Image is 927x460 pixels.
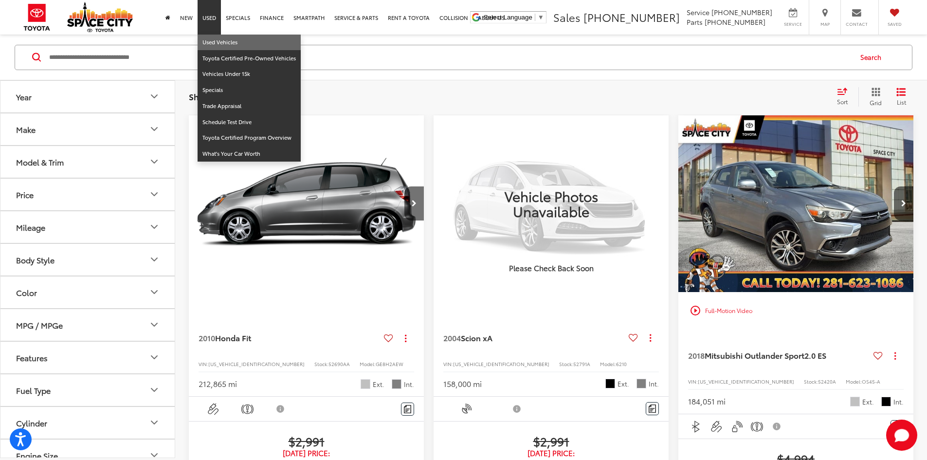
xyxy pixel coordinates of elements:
button: View Disclaimer [769,416,785,437]
img: Emergency Brake Assist [751,421,763,433]
div: Make [148,123,160,135]
button: Select sort value [832,87,858,106]
span: Black [881,397,891,406]
div: Year [16,92,32,101]
div: Price [148,188,160,200]
a: What's Your Car Worth [198,146,301,162]
button: YearYear [0,80,176,112]
img: Emergency Brake Assist [241,403,254,415]
span: 2.0 ES [804,350,826,361]
img: Satellite Radio [461,403,473,415]
a: 2018 Mitsubishi Outlander Sport 2.0 ES 4x22018 Mitsubishi Outlander Sport 2.0 ES 4x22018 Mitsubis... [678,115,914,292]
div: 2018 Mitsubishi Outlander Sport 2.0 ES 0 [678,115,914,292]
div: Body Style [16,255,55,264]
span: [US_VEHICLE_IDENTIFICATION_NUMBER] [453,360,549,368]
span: Model: [360,360,376,368]
button: FeaturesFeatures [0,341,176,373]
div: Fuel Type [16,385,51,394]
div: 212,865 mi [199,378,237,389]
span: Stock: [804,378,818,385]
img: Comments [649,405,656,413]
div: Year [148,91,160,102]
span: $2,991 [199,434,414,448]
span: Int. [893,397,904,406]
div: Body Style [148,254,160,265]
a: 2018Mitsubishi Outlander Sport2.0 ES [688,350,870,361]
span: Service [687,7,709,17]
button: MakeMake [0,113,176,145]
span: Stock: [559,360,573,368]
input: Search by Make, Model, or Keyword [48,45,851,69]
a: Used Vehicles [198,35,301,51]
div: Fuel Type [148,384,160,396]
img: Comments [404,405,412,413]
img: Aux Input [207,403,219,415]
button: Next image [894,186,913,221]
span: Ext. [862,397,874,406]
div: 184,051 mi [688,396,726,407]
button: View Disclaimer [266,399,296,419]
span: Showing all 200 vehicles [189,90,287,102]
div: Features [16,352,48,362]
div: Model & Trim [148,156,160,167]
a: 2010 Honda Fit Base FWD2010 Honda Fit Base FWD2010 Honda Fit Base FWD2010 Honda Fit Base FWD [188,115,425,292]
img: Space City Toyota [67,2,133,32]
span: ▼ [538,14,544,21]
span: Map [814,21,836,27]
button: Body StyleBody Style [0,243,176,275]
div: Engine Size [16,450,58,460]
span: Black Sand Pearl [605,379,615,388]
span: Grid [870,98,882,106]
span: Sort [837,97,848,106]
div: Model & Trim [16,157,64,166]
span: [US_VEHICLE_IDENTIFICATION_NUMBER] [698,378,794,385]
span: Parts [687,17,703,27]
a: Toyota Certified Program Overview [198,130,301,146]
span: 52690AA [328,360,350,368]
span: Model: [846,378,862,385]
button: Search [851,45,895,69]
button: Actions [642,329,659,346]
span: Honda Fit [215,332,251,343]
a: Vehicles Under 15k [198,66,301,82]
span: [PHONE_NUMBER] [711,7,772,17]
span: 52791A [573,360,590,368]
img: Bluetooth® [690,421,702,433]
span: Gray [392,379,401,389]
span: 2004 [443,332,461,343]
button: List View [889,87,913,106]
div: Color [148,286,160,298]
button: Comments [401,403,414,416]
button: MPG / MPGeMPG / MPGe [0,309,176,340]
div: Cylinder [148,417,160,428]
span: Int. [404,380,414,389]
img: 2010 Honda Fit Base FWD [188,115,425,293]
span: [PHONE_NUMBER] [705,17,765,27]
a: Schedule Test Drive [198,114,301,130]
span: Alloy Silver Metallic [850,397,860,406]
button: Toggle Chat Window [886,420,917,451]
span: Contact [846,21,868,27]
a: 2004Scion xA [443,332,625,343]
button: View Disclaimer [494,399,541,419]
span: OS45-A [862,378,880,385]
button: ColorColor [0,276,176,308]
div: Mileage [148,221,160,233]
span: VIN: [199,360,208,368]
button: Next image [404,186,424,221]
div: MPG / MPGe [16,320,63,329]
span: [US_VEHICLE_IDENTIFICATION_NUMBER] [208,360,305,368]
span: dropdown dots [650,334,651,342]
div: 158,000 mi [443,378,482,389]
a: Trade Appraisal [198,98,301,114]
span: $2,991 [443,434,659,448]
a: Toyota Certified Pre-Owned Vehicles [198,51,301,67]
span: VIN: [688,378,698,385]
img: 2018 Mitsubishi Outlander Sport 2.0 ES 4x2 [678,115,914,293]
div: Color [16,287,37,296]
svg: Start Chat [886,420,917,451]
span: Ext. [373,380,384,389]
img: Aux Input [710,421,723,433]
span: dropdown dots [894,352,896,360]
